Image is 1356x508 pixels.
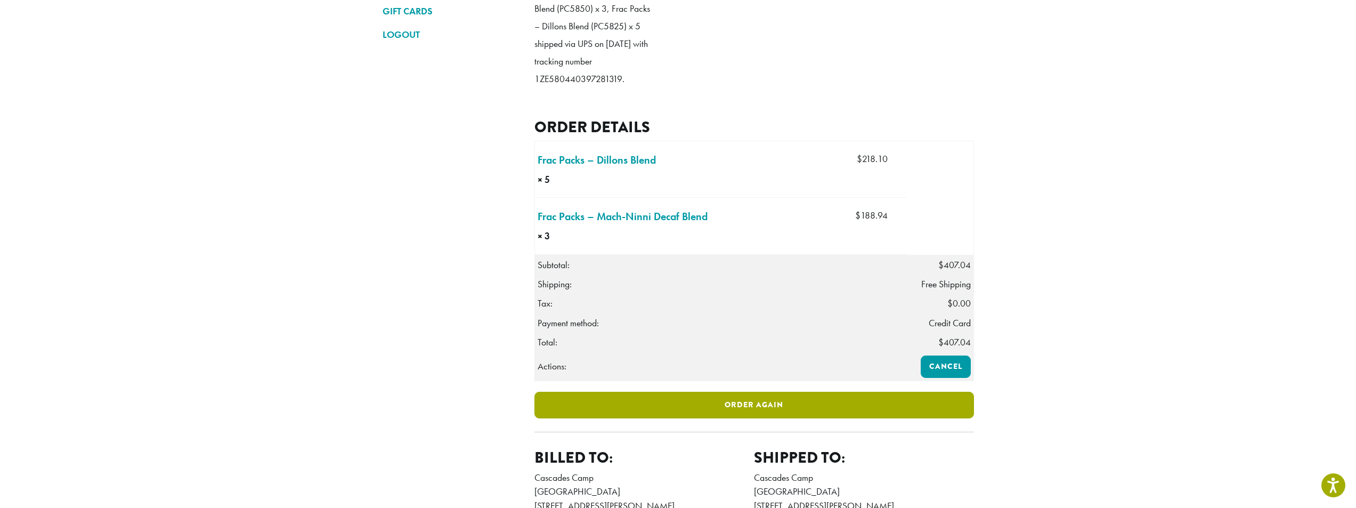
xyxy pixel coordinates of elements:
th: Shipping: [534,275,906,294]
span: $ [938,336,944,348]
a: GIFT CARDS [383,2,518,20]
span: $ [855,209,860,221]
bdi: 188.94 [855,209,888,221]
th: Subtotal: [534,255,906,275]
a: LOGOUT [383,26,518,44]
h2: Shipped to: [754,448,974,467]
span: 0.00 [947,297,971,309]
strong: × 5 [538,173,579,187]
a: Order again [534,392,974,418]
span: $ [947,297,953,309]
h2: Order details [534,118,974,136]
td: Free Shipping [906,275,973,294]
h2: Billed to: [534,448,754,467]
span: 407.04 [938,259,971,271]
a: Frac Packs – Mach-Ninni Decaf Blend [538,208,708,224]
bdi: 218.10 [857,153,888,165]
span: $ [938,259,944,271]
th: Tax: [534,294,906,313]
th: Actions: [534,352,906,381]
th: Total: [534,333,906,352]
th: Payment method: [534,313,906,333]
strong: × 3 [538,229,595,243]
span: 407.04 [938,336,971,348]
a: Frac Packs – Dillons Blend [538,152,656,168]
span: $ [857,153,862,165]
td: Credit Card [906,313,973,333]
a: Cancel order 364831 [921,356,971,378]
